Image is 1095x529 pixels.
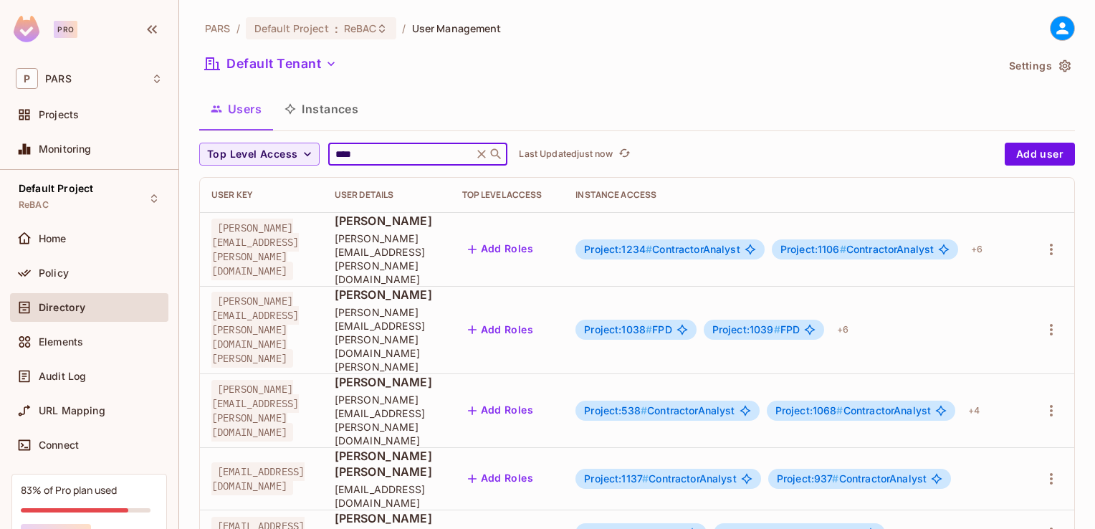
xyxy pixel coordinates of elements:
[1005,143,1075,166] button: Add user
[780,244,934,255] span: ContractorAnalyst
[1003,54,1075,77] button: Settings
[584,473,737,485] span: ContractorAnalyst
[462,467,540,490] button: Add Roles
[832,472,838,485] span: #
[39,371,86,382] span: Audit Log
[584,244,740,255] span: ContractorAnalyst
[39,336,83,348] span: Elements
[335,393,439,447] span: [PERSON_NAME][EMAIL_ADDRESS][PERSON_NAME][DOMAIN_NAME]
[45,73,72,85] span: Workspace: PARS
[14,16,39,42] img: SReyMgAAAABJRU5ErkJggg==
[519,148,613,160] p: Last Updated just now
[19,183,93,194] span: Default Project
[584,472,649,485] span: Project:1137
[831,318,854,341] div: + 6
[39,405,105,416] span: URL Mapping
[334,23,339,34] span: :
[54,21,77,38] div: Pro
[39,143,92,155] span: Monitoring
[584,323,652,335] span: Project:1038
[344,22,377,35] span: ReBAC
[462,189,553,201] div: Top Level Access
[584,405,735,416] span: ContractorAnalyst
[335,374,439,390] span: [PERSON_NAME]
[205,22,231,35] span: the active workspace
[39,439,79,451] span: Connect
[840,243,846,255] span: #
[19,199,49,211] span: ReBAC
[211,219,299,280] span: [PERSON_NAME][EMAIL_ADDRESS][PERSON_NAME][DOMAIN_NAME]
[462,238,540,261] button: Add Roles
[273,91,370,127] button: Instances
[207,146,297,163] span: Top Level Access
[780,243,846,255] span: Project:1106
[774,323,780,335] span: #
[412,22,502,35] span: User Management
[642,472,649,485] span: #
[335,482,439,510] span: [EMAIL_ADDRESS][DOMAIN_NAME]
[584,243,652,255] span: Project:1234
[236,22,240,35] li: /
[962,399,985,422] div: + 4
[254,22,329,35] span: Default Project
[39,302,85,313] span: Directory
[712,323,780,335] span: Project:1039
[618,147,631,161] span: refresh
[575,189,1014,201] div: Instance Access
[777,473,927,485] span: ContractorAnalyst
[199,91,273,127] button: Users
[335,189,439,201] div: User Details
[613,146,633,163] span: Click to refresh data
[211,189,312,201] div: User Key
[777,472,839,485] span: Project:937
[462,318,540,341] button: Add Roles
[335,448,439,480] span: [PERSON_NAME] [PERSON_NAME]
[335,287,439,302] span: [PERSON_NAME]
[641,404,647,416] span: #
[39,233,67,244] span: Home
[462,399,540,422] button: Add Roles
[402,22,406,35] li: /
[712,324,800,335] span: FPD
[199,52,343,75] button: Default Tenant
[199,143,320,166] button: Top Level Access
[335,213,439,229] span: [PERSON_NAME]
[39,109,79,120] span: Projects
[335,232,439,286] span: [PERSON_NAME][EMAIL_ADDRESS][PERSON_NAME][DOMAIN_NAME]
[16,68,38,89] span: P
[584,404,647,416] span: Project:538
[211,462,305,495] span: [EMAIL_ADDRESS][DOMAIN_NAME]
[335,510,439,526] span: [PERSON_NAME]
[646,323,652,335] span: #
[646,243,652,255] span: #
[335,305,439,373] span: [PERSON_NAME][EMAIL_ADDRESS][PERSON_NAME][DOMAIN_NAME][PERSON_NAME]
[836,404,843,416] span: #
[584,324,671,335] span: FPD
[775,405,932,416] span: ContractorAnalyst
[616,146,633,163] button: refresh
[21,483,117,497] div: 83% of Pro plan used
[775,404,843,416] span: Project:1068
[39,267,69,279] span: Policy
[211,380,299,442] span: [PERSON_NAME][EMAIL_ADDRESS][PERSON_NAME][DOMAIN_NAME]
[211,292,299,368] span: [PERSON_NAME][EMAIL_ADDRESS][PERSON_NAME][DOMAIN_NAME][PERSON_NAME]
[965,238,988,261] div: + 6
